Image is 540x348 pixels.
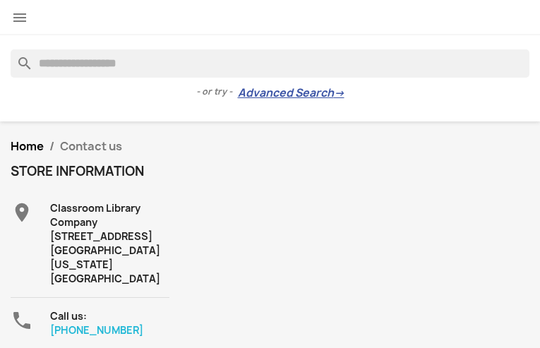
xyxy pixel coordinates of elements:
a: Advanced Search→ [238,86,344,100]
span: → [334,86,344,100]
i:  [11,9,28,26]
i: search [11,49,28,66]
h4: Store information [11,164,169,179]
a: Home [11,138,44,154]
i:  [11,309,33,332]
input: Search [11,49,529,78]
div: Classroom Library Company [STREET_ADDRESS] [GEOGRAPHIC_DATA][US_STATE] [GEOGRAPHIC_DATA] [50,201,169,286]
span: - or try - [196,85,238,99]
span: Contact us [60,138,122,154]
i:  [11,201,33,224]
a: [PHONE_NUMBER] [50,323,143,337]
div: Call us: [50,309,169,337]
